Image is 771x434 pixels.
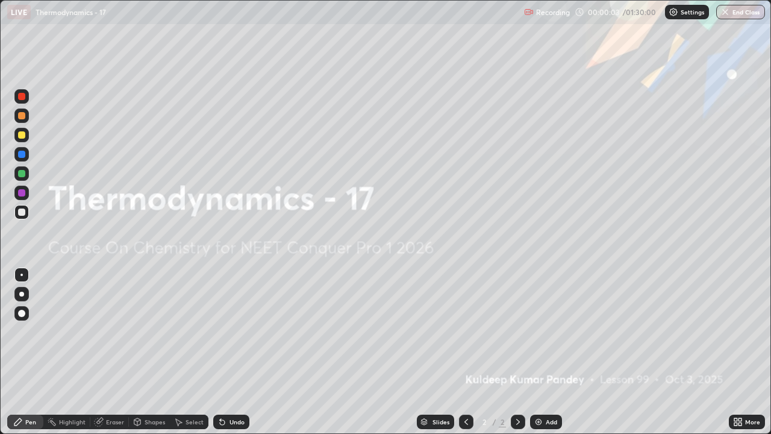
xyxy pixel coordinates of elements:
div: 2 [499,417,506,427]
div: Select [186,419,204,425]
img: end-class-cross [720,7,730,17]
p: Settings [681,9,704,15]
p: LIVE [11,7,27,17]
div: 2 [478,418,490,426]
div: Undo [229,419,245,425]
button: End Class [716,5,765,19]
img: class-settings-icons [669,7,678,17]
div: Highlight [59,419,86,425]
div: Add [546,419,557,425]
img: add-slide-button [534,417,543,427]
div: Shapes [145,419,165,425]
img: recording.375f2c34.svg [524,7,534,17]
p: Thermodynamics - 17 [36,7,106,17]
div: Pen [25,419,36,425]
p: Recording [536,8,570,17]
div: / [493,418,496,426]
div: Eraser [106,419,124,425]
div: More [745,419,760,425]
div: Slides [432,419,449,425]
